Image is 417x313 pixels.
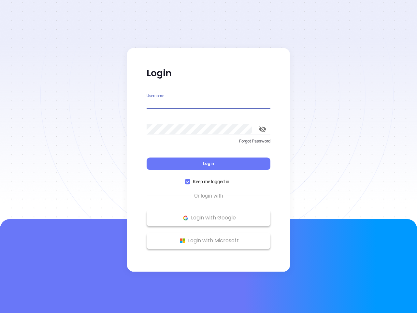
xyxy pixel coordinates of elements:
[147,210,270,226] button: Google Logo Login with Google
[191,192,226,200] span: Or login with
[181,214,190,222] img: Google Logo
[147,138,270,144] p: Forgot Password
[147,157,270,170] button: Login
[255,121,270,137] button: toggle password visibility
[147,232,270,249] button: Microsoft Logo Login with Microsoft
[147,138,270,150] a: Forgot Password
[147,94,164,98] label: Username
[179,237,187,245] img: Microsoft Logo
[150,213,267,223] p: Login with Google
[203,161,214,166] span: Login
[190,178,232,185] span: Keep me logged in
[147,67,270,79] p: Login
[150,236,267,246] p: Login with Microsoft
